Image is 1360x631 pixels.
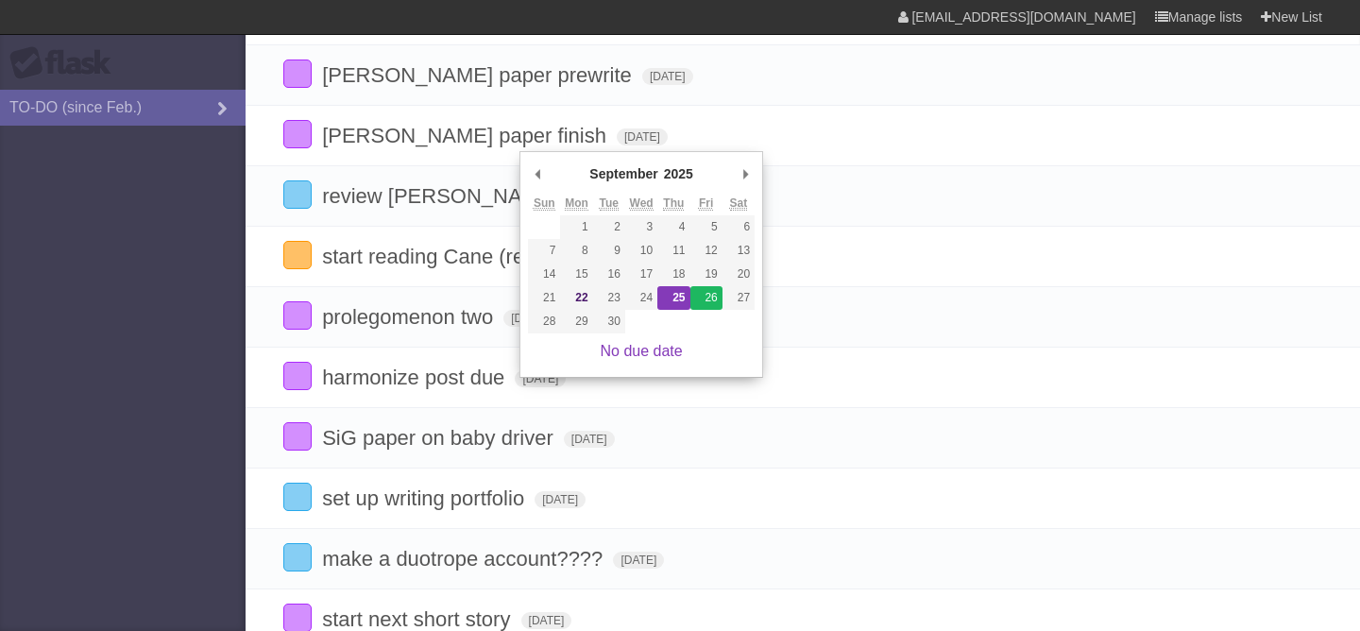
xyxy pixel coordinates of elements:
label: Done [283,120,312,148]
button: 2 [593,215,625,239]
button: 28 [528,310,560,333]
div: September [586,160,660,188]
button: 22 [560,286,592,310]
span: [PERSON_NAME] paper prewrite [322,63,637,87]
button: 23 [593,286,625,310]
button: 12 [690,239,722,263]
abbr: Wednesday [630,196,654,211]
button: 3 [625,215,657,239]
button: 15 [560,263,592,286]
button: 11 [657,239,689,263]
button: 16 [593,263,625,286]
span: [DATE] [535,491,586,508]
abbr: Monday [565,196,588,211]
span: [DATE] [642,68,693,85]
label: Done [283,483,312,511]
button: 26 [690,286,722,310]
span: [DATE] [521,612,572,629]
button: 24 [625,286,657,310]
button: 21 [528,286,560,310]
span: [DATE] [503,310,554,327]
button: 29 [560,310,592,333]
abbr: Sunday [534,196,555,211]
span: prolegomenon two [322,305,498,329]
button: 30 [593,310,625,333]
button: 18 [657,263,689,286]
button: 4 [657,215,689,239]
button: 5 [690,215,722,239]
button: 1 [560,215,592,239]
label: Done [283,301,312,330]
button: 10 [625,239,657,263]
button: 7 [528,239,560,263]
button: 19 [690,263,722,286]
div: 2025 [661,160,696,188]
button: 17 [625,263,657,286]
button: 13 [722,239,755,263]
abbr: Saturday [730,196,748,211]
span: harmonize post due [322,366,509,389]
span: [PERSON_NAME] paper finish [322,124,611,147]
abbr: Friday [699,196,713,211]
button: 9 [593,239,625,263]
span: make a duotrope account???? [322,547,607,571]
button: Previous Month [528,160,547,188]
label: Done [283,60,312,88]
div: Flask [9,46,123,80]
label: Done [283,362,312,390]
button: 14 [528,263,560,286]
abbr: Thursday [663,196,684,211]
button: 27 [722,286,755,310]
span: [DATE] [617,128,668,145]
abbr: Tuesday [600,196,619,211]
button: 6 [722,215,755,239]
span: SiG paper on baby driver [322,426,558,450]
button: 8 [560,239,592,263]
a: No due date [601,343,683,359]
label: Done [283,180,312,209]
span: review [PERSON_NAME]'s paper [322,184,637,208]
button: 20 [722,263,755,286]
button: Next Month [736,160,755,188]
span: start next short story [322,607,515,631]
span: [DATE] [564,431,615,448]
span: [DATE] [515,370,566,387]
label: Done [283,241,312,269]
span: start reading Cane (read all if possible) [322,245,684,268]
span: set up writing portfolio [322,486,529,510]
span: [DATE] [613,552,664,569]
button: 25 [657,286,689,310]
label: Done [283,543,312,571]
label: Done [283,422,312,451]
